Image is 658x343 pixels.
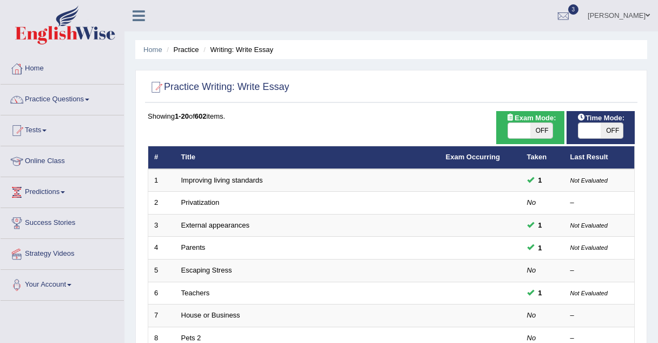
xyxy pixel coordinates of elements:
a: Tests [1,115,124,143]
em: No [527,334,536,342]
li: Practice [164,44,199,55]
td: 3 [148,214,175,237]
td: 1 [148,169,175,192]
a: Strategy Videos [1,239,124,266]
em: No [527,198,536,206]
a: Home [1,54,124,81]
div: Show exams occurring in exams [496,111,564,144]
a: Teachers [181,289,210,297]
h2: Practice Writing: Write Essay [148,79,289,95]
a: Your Account [1,270,124,297]
em: No [527,266,536,274]
span: OFF [530,123,553,138]
td: 7 [148,305,175,327]
th: Title [175,146,440,169]
a: Improving living standards [181,176,263,184]
td: 4 [148,237,175,260]
a: External appearances [181,221,249,229]
div: – [570,310,629,321]
div: – [570,198,629,208]
th: Last Result [564,146,635,169]
span: You can still take this question [534,287,547,299]
span: You can still take this question [534,174,547,186]
b: 602 [195,112,207,120]
a: Escaping Stress [181,266,232,274]
a: Practice Questions [1,85,124,112]
a: Predictions [1,177,124,204]
small: Not Evaluated [570,244,608,251]
b: 1-20 [175,112,189,120]
td: 6 [148,282,175,305]
td: 2 [148,192,175,215]
span: 3 [568,4,579,15]
a: Exam Occurring [446,153,500,161]
span: You can still take this question [534,219,547,231]
span: Exam Mode: [502,112,560,124]
a: Parents [181,243,206,251]
a: House or Business [181,311,240,319]
a: Success Stories [1,208,124,235]
li: Writing: Write Essay [201,44,273,55]
td: 5 [148,260,175,282]
small: Not Evaluated [570,222,608,229]
span: OFF [601,123,623,138]
th: Taken [521,146,564,169]
div: Showing of items. [148,111,635,121]
a: Home [143,46,162,54]
a: Pets 2 [181,334,201,342]
small: Not Evaluated [570,177,608,184]
span: Time Mode: [573,112,629,124]
th: # [148,146,175,169]
small: Not Evaluated [570,290,608,296]
a: Privatization [181,198,220,206]
em: No [527,311,536,319]
span: You can still take this question [534,242,547,254]
div: – [570,266,629,276]
a: Online Class [1,146,124,173]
